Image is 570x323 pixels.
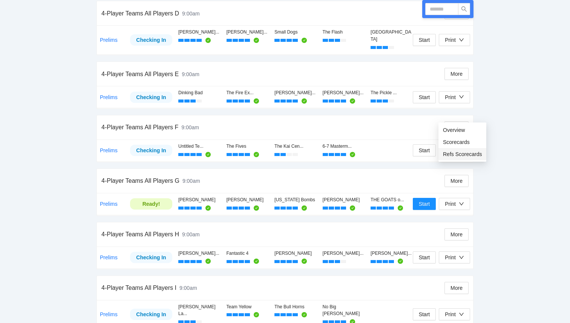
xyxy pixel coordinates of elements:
div: Print [445,36,456,44]
div: The Fives [227,143,269,150]
span: check-circle [350,205,355,211]
button: More [444,228,469,240]
div: Print [445,253,456,262]
div: [PERSON_NAME]... [178,250,221,257]
span: 4-Player Teams All Players F [101,124,178,130]
span: Start [419,146,430,155]
div: [PERSON_NAME]... [323,250,365,257]
div: Print [445,310,456,318]
div: Team Yellow [227,303,269,311]
span: check-circle [302,312,307,317]
span: Start [419,93,430,101]
a: Prelims [100,37,118,43]
div: Print [445,93,456,101]
div: [PERSON_NAME] [323,196,365,204]
span: 9:00am [182,71,199,77]
span: More [450,284,463,292]
span: check-circle [302,205,307,211]
span: 9:00am [181,124,199,130]
div: [GEOGRAPHIC_DATA] [371,29,413,43]
div: Fantastic 4 [227,250,269,257]
span: down [459,201,464,207]
a: Prelims [100,311,118,317]
span: 4-Player Teams All Players G [101,178,179,184]
div: Small Dogs [274,29,317,36]
div: Checking In [136,36,167,44]
div: The Fire Ex... [227,89,269,96]
span: 9:00am [182,11,200,17]
a: Prelims [100,94,118,100]
span: check-circle [205,38,211,43]
span: 4-Player Teams All Players H [101,231,179,237]
span: 9:00am [179,285,197,291]
span: 4-Player Teams All Players D [101,10,179,17]
div: Dinking Bad [178,89,221,96]
span: down [459,37,464,43]
div: Checking In [136,253,167,262]
span: More [450,70,463,78]
a: Prelims [100,201,118,207]
span: Start [419,200,430,208]
span: Refs Scorecards [443,150,482,158]
span: check-circle [254,205,259,211]
div: The Flash [323,29,365,36]
div: The Bull Horns [274,303,317,311]
span: check-circle [302,259,307,264]
button: Start [413,91,436,103]
span: search [458,6,470,12]
span: check-circle [302,38,307,43]
span: Start [419,310,430,318]
span: check-circle [350,98,355,104]
div: [PERSON_NAME]... [274,89,317,96]
span: 4-Player Teams All Players I [101,285,176,291]
span: More [450,177,463,185]
div: [PERSON_NAME] [274,250,317,257]
span: check-circle [398,205,403,211]
div: Ready! [136,200,167,208]
div: The Pickle ... [371,89,413,96]
div: Checking In [136,146,167,155]
button: Start [413,251,436,263]
a: Prelims [100,147,118,153]
span: check-circle [350,152,355,157]
span: check-circle [254,259,259,264]
div: Checking In [136,310,167,318]
button: Print [439,198,470,210]
span: check-circle [254,98,259,104]
span: down [459,312,464,317]
span: check-circle [205,205,211,211]
span: Start [419,36,430,44]
span: check-circle [302,98,307,104]
span: Overview [443,126,482,134]
button: Print [439,308,470,320]
div: [PERSON_NAME]... [178,29,221,36]
div: The Kai Cen... [274,143,317,150]
a: Prelims [100,254,118,260]
div: Print [445,200,456,208]
div: [PERSON_NAME] [178,196,221,204]
span: More [450,230,463,239]
span: Scorecards [443,138,482,146]
div: [PERSON_NAME] [227,196,269,204]
div: [PERSON_NAME] La... [178,303,221,318]
span: down [459,94,464,100]
span: 9:00am [182,231,200,237]
span: down [459,255,464,260]
button: Print [439,251,470,263]
button: More [444,282,469,294]
button: Start [413,144,436,156]
span: 4-Player Teams All Players E [101,71,179,77]
div: [PERSON_NAME]... [227,29,269,36]
div: 6-7 Masterm... [323,143,365,150]
button: Start [413,34,436,46]
button: Start [413,198,436,210]
span: 9:00am [182,178,200,184]
button: Start [413,308,436,320]
button: Print [439,34,470,46]
button: search [458,3,470,15]
div: [US_STATE] Bombs [274,196,317,204]
span: check-circle [205,152,211,157]
button: More [444,68,469,80]
button: Print [439,91,470,103]
div: Checking In [136,93,167,101]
